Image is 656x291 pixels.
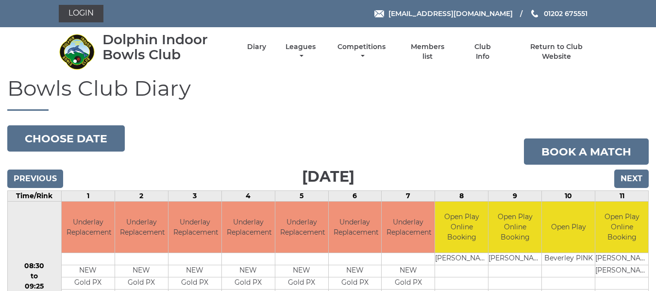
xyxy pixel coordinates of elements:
[283,42,318,61] a: Leagues
[614,170,649,188] input: Next
[275,277,328,289] td: Gold PX
[382,277,435,289] td: Gold PX
[221,191,275,202] td: 4
[168,202,221,253] td: Underlay Replacement
[382,191,435,202] td: 7
[542,202,595,253] td: Open Play
[62,202,115,253] td: Underlay Replacement
[595,253,648,265] td: [PERSON_NAME]
[62,277,115,289] td: Gold PX
[222,277,275,289] td: Gold PX
[275,202,328,253] td: Underlay Replacement
[595,265,648,277] td: [PERSON_NAME]
[595,191,649,202] td: 11
[524,138,649,165] a: Book a match
[7,125,125,152] button: Choose date
[247,42,266,51] a: Diary
[115,277,168,289] td: Gold PX
[8,191,62,202] td: Time/Rink
[374,10,384,17] img: Email
[405,42,450,61] a: Members list
[329,265,382,277] td: NEW
[329,277,382,289] td: Gold PX
[374,8,513,19] a: Email [EMAIL_ADDRESS][DOMAIN_NAME]
[435,202,488,253] td: Open Play Online Booking
[222,265,275,277] td: NEW
[388,9,513,18] span: [EMAIL_ADDRESS][DOMAIN_NAME]
[115,202,168,253] td: Underlay Replacement
[168,265,221,277] td: NEW
[62,265,115,277] td: NEW
[328,191,382,202] td: 6
[435,253,488,265] td: [PERSON_NAME]
[115,265,168,277] td: NEW
[382,202,435,253] td: Underlay Replacement
[435,191,488,202] td: 8
[530,8,588,19] a: Phone us 01202 675551
[515,42,597,61] a: Return to Club Website
[531,10,538,17] img: Phone us
[488,253,541,265] td: [PERSON_NAME]
[59,34,95,70] img: Dolphin Indoor Bowls Club
[329,202,382,253] td: Underlay Replacement
[7,76,649,111] h1: Bowls Club Diary
[544,9,588,18] span: 01202 675551
[61,191,115,202] td: 1
[595,202,648,253] td: Open Play Online Booking
[275,191,328,202] td: 5
[102,32,230,62] div: Dolphin Indoor Bowls Club
[115,191,168,202] td: 2
[542,253,595,265] td: Beverley PINK
[7,170,63,188] input: Previous
[168,277,221,289] td: Gold PX
[488,191,542,202] td: 9
[542,191,595,202] td: 10
[467,42,499,61] a: Club Info
[59,5,103,22] a: Login
[488,202,541,253] td: Open Play Online Booking
[382,265,435,277] td: NEW
[336,42,388,61] a: Competitions
[168,191,221,202] td: 3
[275,265,328,277] td: NEW
[222,202,275,253] td: Underlay Replacement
